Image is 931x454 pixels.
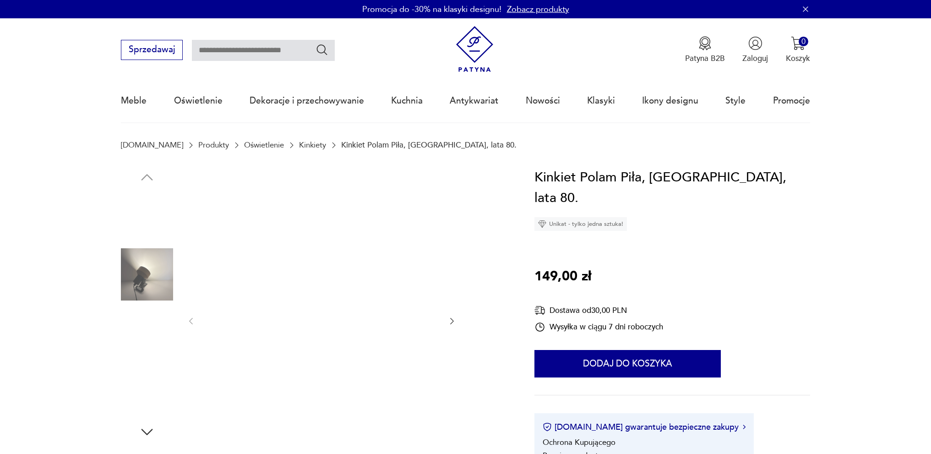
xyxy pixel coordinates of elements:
a: Ikony designu [642,80,698,122]
a: Kinkiety [299,141,326,149]
a: Nowości [526,80,560,122]
img: Zdjęcie produktu Kinkiet Polam Piła, Polska, lata 80. [121,365,173,417]
div: 0 [799,37,808,46]
img: Ikonka użytkownika [748,36,762,50]
a: [DOMAIN_NAME] [121,141,183,149]
a: Zobacz produkty [507,4,569,15]
button: Sprzedawaj [121,40,183,60]
img: Ikona dostawy [534,305,545,316]
img: Ikona strzałki w prawo [743,425,746,429]
button: Patyna B2B [685,36,725,64]
img: Patyna - sklep z meblami i dekoracjami vintage [452,26,498,72]
img: Zdjęcie produktu Kinkiet Polam Piła, Polska, lata 80. [121,190,173,242]
a: Sprzedawaj [121,47,183,54]
button: [DOMAIN_NAME] gwarantuje bezpieczne zakupy [543,421,746,433]
a: Meble [121,80,147,122]
a: Oświetlenie [244,141,284,149]
p: Zaloguj [742,53,768,64]
li: Ochrona Kupującego [543,437,615,448]
a: Dekoracje i przechowywanie [250,80,364,122]
img: Ikona diamentu [538,220,546,228]
p: Kinkiet Polam Piła, [GEOGRAPHIC_DATA], lata 80. [341,141,517,149]
button: Zaloguj [742,36,768,64]
a: Antykwariat [450,80,498,122]
img: Ikona koszyka [791,36,805,50]
p: 149,00 zł [534,266,591,287]
img: Zdjęcie produktu Kinkiet Polam Piła, Polska, lata 80. [121,248,173,301]
a: Produkty [198,141,229,149]
img: Ikona certyfikatu [543,422,552,432]
a: Kuchnia [391,80,423,122]
p: Promocja do -30% na klasyki designu! [362,4,501,15]
img: Zdjęcie produktu Kinkiet Polam Piła, Polska, lata 80. [121,307,173,359]
button: Dodaj do koszyka [534,350,721,377]
div: Wysyłka w ciągu 7 dni roboczych [534,322,663,333]
div: Unikat - tylko jedna sztuka! [534,217,627,231]
p: Koszyk [786,53,810,64]
h1: Kinkiet Polam Piła, [GEOGRAPHIC_DATA], lata 80. [534,167,810,209]
a: Style [725,80,746,122]
a: Ikona medaluPatyna B2B [685,36,725,64]
a: Oświetlenie [174,80,223,122]
a: Klasyki [587,80,615,122]
button: Szukaj [316,43,329,56]
div: Dostawa od 30,00 PLN [534,305,663,316]
p: Patyna B2B [685,53,725,64]
a: Promocje [773,80,810,122]
img: Zdjęcie produktu Kinkiet Polam Piła, Polska, lata 80. [207,167,436,397]
img: Ikona medalu [698,36,712,50]
button: 0Koszyk [786,36,810,64]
